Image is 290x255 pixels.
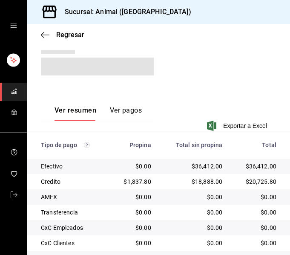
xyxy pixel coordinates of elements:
[236,162,276,171] div: $36,412.00
[10,22,17,29] button: open drawer
[41,239,103,247] div: CxC Clientes
[116,208,151,217] div: $0.00
[165,223,223,232] div: $0.00
[58,7,191,17] h3: Sucursal: Animal ([GEOGRAPHIC_DATA])
[236,193,276,201] div: $0.00
[41,208,103,217] div: Transferencia
[165,162,223,171] div: $36,412.00
[165,208,223,217] div: $0.00
[236,177,276,186] div: $20,725.80
[165,142,223,148] div: Total sin propina
[209,121,267,131] button: Exportar a Excel
[41,223,103,232] div: CxC Empleados
[165,193,223,201] div: $0.00
[236,239,276,247] div: $0.00
[165,239,223,247] div: $0.00
[116,193,151,201] div: $0.00
[84,142,90,148] svg: Los pagos realizados con Pay y otras terminales son montos brutos.
[55,106,142,121] div: navigation tabs
[236,208,276,217] div: $0.00
[165,177,223,186] div: $18,888.00
[116,177,151,186] div: $1,837.80
[41,193,103,201] div: AMEX
[236,223,276,232] div: $0.00
[56,31,84,39] span: Regresar
[110,106,142,121] button: Ver pagos
[116,239,151,247] div: $0.00
[116,162,151,171] div: $0.00
[236,142,276,148] div: Total
[41,142,103,148] div: Tipo de pago
[116,223,151,232] div: $0.00
[41,162,103,171] div: Efectivo
[55,106,96,121] button: Ver resumen
[41,31,84,39] button: Regresar
[41,177,103,186] div: Credito
[116,142,151,148] div: Propina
